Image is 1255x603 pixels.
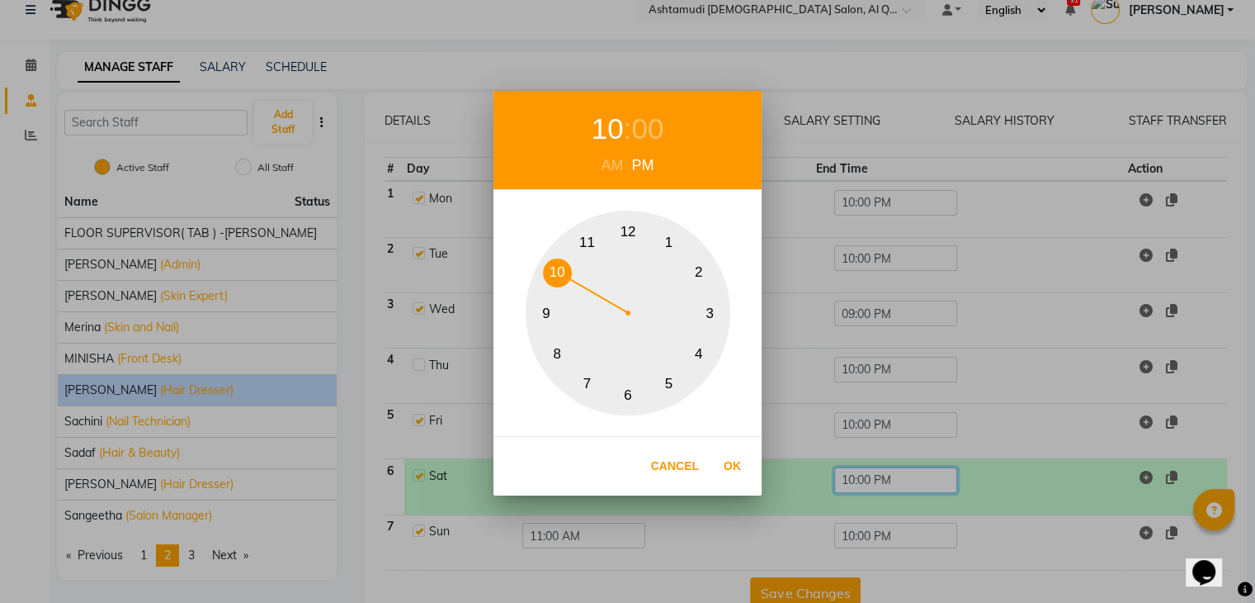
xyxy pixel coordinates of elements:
[543,259,572,287] button: 10
[597,154,628,177] div: AM
[684,340,713,369] button: 4
[654,228,683,257] button: 1
[573,228,602,257] button: 11
[624,112,632,145] span: :
[654,370,683,399] button: 5
[573,370,602,399] button: 7
[631,107,663,151] div: 00
[628,154,658,177] div: PM
[696,299,724,328] button: 3
[715,449,749,483] button: Ok
[543,340,572,369] button: 8
[684,259,713,287] button: 2
[1186,537,1238,586] iframe: chat widget
[643,449,707,483] button: Cancel
[614,381,643,410] button: 6
[592,107,624,151] div: 10
[532,299,561,328] button: 9
[614,217,643,246] button: 12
